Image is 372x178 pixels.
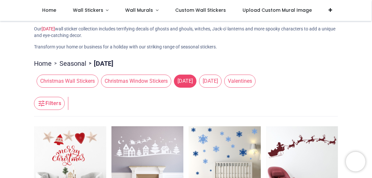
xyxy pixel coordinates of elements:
button: [DATE] [171,75,196,88]
li: [DATE] [86,59,113,68]
span: Custom Wall Stickers [175,7,226,13]
iframe: Brevo live chat [346,152,365,171]
span: Valentines [224,75,256,88]
p: Transform your home or business for a holiday with our striking range of seasonal stickers. [34,44,338,50]
span: > [86,60,94,67]
span: Home [42,7,56,13]
span: Christmas Wall Stickers [37,75,98,88]
button: Valentines [222,75,256,88]
a: Seasonal [59,59,86,68]
span: [DATE] [174,75,196,88]
button: [DATE] [196,75,222,88]
span: Christmas Window Stickers [101,75,171,88]
span: Upload Custom Mural Image [243,7,312,13]
span: Wall Murals [126,7,153,13]
span: > [52,60,59,67]
p: Our wall sticker collection includes terrifying decals of ghosts and ghouls, witches, Jack-o'-lan... [34,26,338,39]
span: [DATE] [199,75,222,88]
button: Christmas Window Stickers [98,75,171,88]
a: Home [34,59,52,68]
a: [DATE] [42,26,55,31]
button: Filters [34,97,65,110]
button: Christmas Wall Stickers [34,75,98,88]
span: Wall Stickers [73,7,103,13]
